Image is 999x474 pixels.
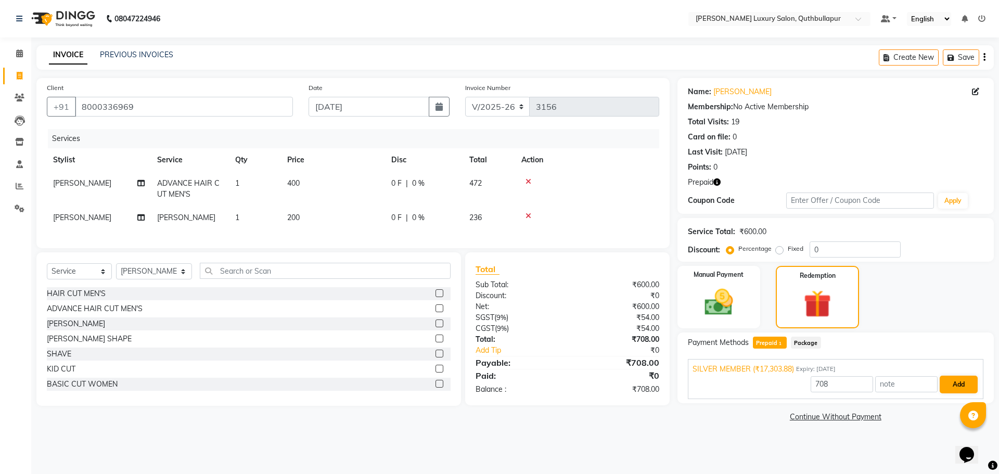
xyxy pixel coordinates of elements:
span: 1 [235,213,239,222]
div: [PERSON_NAME] [47,318,105,329]
div: Coupon Code [688,195,786,206]
div: ₹600.00 [739,226,766,237]
span: 0 % [412,178,425,189]
div: ( ) [468,323,567,334]
div: KID CUT [47,364,75,375]
div: Net: [468,301,567,312]
span: 9% [496,313,506,322]
div: ( ) [468,312,567,323]
span: 1 [777,341,783,347]
div: ₹0 [584,345,667,356]
div: Payable: [468,356,567,369]
input: Search or Scan [200,263,451,279]
th: Disc [385,148,463,172]
button: Save [943,49,979,66]
input: Enter Offer / Coupon Code [786,193,934,209]
a: Continue Without Payment [680,412,992,422]
th: Action [515,148,659,172]
button: Apply [938,193,968,209]
input: Amount [811,376,873,392]
div: Last Visit: [688,147,723,158]
span: 1 [235,178,239,188]
div: Total Visits: [688,117,729,127]
div: Card on file: [688,132,731,143]
span: ADVANCE HAIR CUT MEN'S [157,178,220,199]
div: Membership: [688,101,733,112]
span: 0 F [391,178,402,189]
div: ₹54.00 [567,323,667,334]
span: 9% [497,324,507,332]
input: Search by Name/Mobile/Email/Code [75,97,293,117]
span: Expiry: [DATE] [796,365,836,374]
div: Paid: [468,369,567,382]
span: 0 F [391,212,402,223]
a: [PERSON_NAME] [713,86,772,97]
b: 08047224946 [114,4,160,33]
div: ₹708.00 [567,384,667,395]
button: Add [940,376,978,393]
span: 0 % [412,212,425,223]
div: Name: [688,86,711,97]
span: Prepaid [753,337,787,349]
div: 19 [731,117,739,127]
div: ADVANCE HAIR CUT MEN'S [47,303,143,314]
span: SILVER MEMBER (₹17,303.88) [693,364,794,375]
span: | [406,178,408,189]
label: Fixed [788,244,803,253]
div: Sub Total: [468,279,567,290]
label: Client [47,83,63,93]
iframe: chat widget [955,432,989,464]
img: _gift.svg [795,287,840,321]
span: Prepaid [688,177,713,188]
span: 472 [469,178,482,188]
span: SGST [476,313,494,322]
label: Invoice Number [465,83,510,93]
div: 0 [733,132,737,143]
th: Stylist [47,148,151,172]
div: ₹708.00 [567,356,667,369]
div: ₹600.00 [567,279,667,290]
div: No Active Membership [688,101,983,112]
div: Services [48,129,667,148]
div: BASIC CUT WOMEN [47,379,118,390]
th: Service [151,148,229,172]
a: PREVIOUS INVOICES [100,50,173,59]
div: Balance : [468,384,567,395]
img: logo [27,4,98,33]
div: SHAVE [47,349,71,360]
div: Discount: [468,290,567,301]
span: | [406,212,408,223]
div: ₹600.00 [567,301,667,312]
a: Add Tip [468,345,584,356]
button: Create New [879,49,939,66]
div: ₹708.00 [567,334,667,345]
label: Date [309,83,323,93]
div: [DATE] [725,147,747,158]
span: 200 [287,213,300,222]
span: [PERSON_NAME] [53,213,111,222]
label: Redemption [800,271,836,280]
div: HAIR CUT MEN'S [47,288,106,299]
span: Package [791,337,821,349]
div: 0 [713,162,718,173]
button: +91 [47,97,76,117]
span: Total [476,264,499,275]
div: Discount: [688,245,720,255]
span: 400 [287,178,300,188]
div: Service Total: [688,226,735,237]
div: Points: [688,162,711,173]
div: ₹0 [567,369,667,382]
div: ₹54.00 [567,312,667,323]
span: 236 [469,213,482,222]
label: Percentage [738,244,772,253]
div: Total: [468,334,567,345]
span: Payment Methods [688,337,749,348]
input: note [875,376,938,392]
div: ₹0 [567,290,667,301]
a: INVOICE [49,46,87,65]
span: [PERSON_NAME] [53,178,111,188]
img: _cash.svg [696,286,742,319]
label: Manual Payment [694,270,744,279]
th: Total [463,148,515,172]
div: [PERSON_NAME] SHAPE [47,334,132,344]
